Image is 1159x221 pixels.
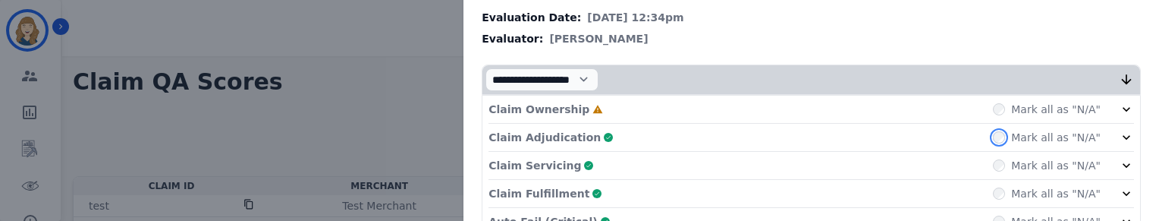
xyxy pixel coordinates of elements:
[587,10,683,25] span: [DATE] 12:34pm
[1011,130,1101,145] label: Mark all as "N/A"
[488,186,589,201] p: Claim Fulfillment
[1011,158,1101,173] label: Mark all as "N/A"
[488,130,601,145] p: Claim Adjudication
[1011,102,1101,117] label: Mark all as "N/A"
[488,158,581,173] p: Claim Servicing
[1011,186,1101,201] label: Mark all as "N/A"
[488,102,589,117] p: Claim Ownership
[549,31,648,46] span: [PERSON_NAME]
[482,31,1141,46] div: Evaluator:
[482,10,1141,25] div: Evaluation Date:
